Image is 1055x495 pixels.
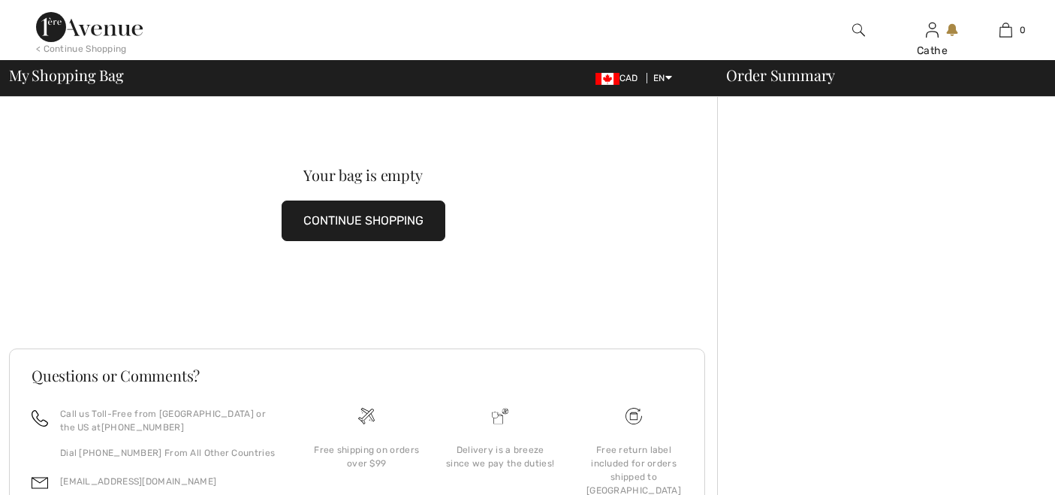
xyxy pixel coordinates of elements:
h3: Questions or Comments? [32,368,683,383]
div: Order Summary [708,68,1046,83]
span: CAD [595,73,644,83]
a: Sign In [926,23,939,37]
p: Call us Toll-Free from [GEOGRAPHIC_DATA] or the US at [60,407,282,434]
div: < Continue Shopping [36,42,127,56]
a: 0 [970,21,1042,39]
div: Free shipping on orders over $99 [312,443,421,470]
span: EN [653,73,672,83]
img: Canadian Dollar [595,73,619,85]
span: My Shopping Bag [9,68,124,83]
button: CONTINUE SHOPPING [282,201,445,241]
a: [EMAIL_ADDRESS][DOMAIN_NAME] [60,476,216,487]
p: Dial [PHONE_NUMBER] From All Other Countries [60,446,282,460]
div: Your bag is empty [44,168,682,183]
img: My Info [926,21,939,39]
img: Free shipping on orders over $99 [358,408,375,424]
img: My Bag [999,21,1012,39]
div: Cathe [896,43,968,59]
img: 1ère Avenue [36,12,143,42]
img: Delivery is a breeze since we pay the duties! [492,408,508,424]
img: call [32,410,48,427]
div: Delivery is a breeze since we pay the duties! [445,443,555,470]
img: search the website [852,21,865,39]
img: Free shipping on orders over $99 [625,408,642,424]
a: [PHONE_NUMBER] [101,422,184,433]
span: 0 [1020,23,1026,37]
img: email [32,475,48,491]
